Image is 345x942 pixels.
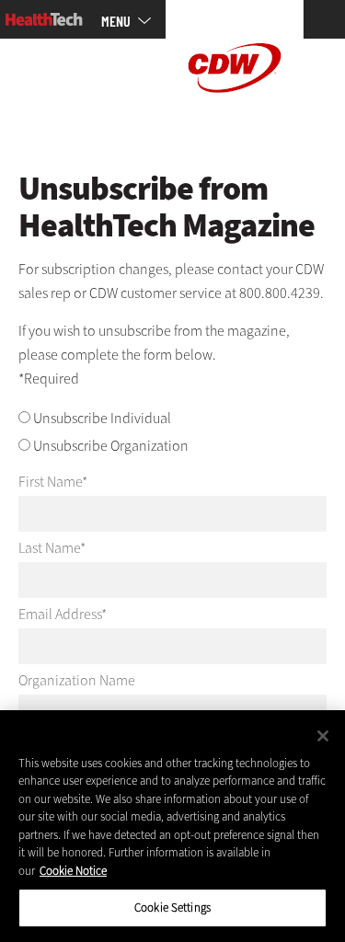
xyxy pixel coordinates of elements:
[18,604,107,624] label: Email Address
[166,121,304,141] a: CDW
[33,408,171,428] label: Unsubscribe Individual
[303,716,343,756] button: Close
[299,155,327,169] a: Log in
[299,154,327,171] div: User menu
[18,319,327,390] p: If you wish to unsubscribe from the magazine, please complete the form below. *Required
[18,472,87,491] label: First Name
[18,538,86,557] label: Last Name
[18,171,324,244] h1: Unsubscribe from HealthTech Magazine
[40,863,107,879] a: More information about your privacy
[6,13,83,26] img: Home
[18,671,135,690] label: Organization Name
[18,889,327,927] button: Cookie Settings
[33,436,189,455] label: Unsubscribe Organization
[101,14,166,29] a: mobile-menu
[18,258,327,304] p: For subscription changes, please contact your CDW sales rep or CDW customer service at 800.800.4239.
[18,754,327,880] div: This website uses cookies and other tracking technologies to enhance user experience and to analy...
